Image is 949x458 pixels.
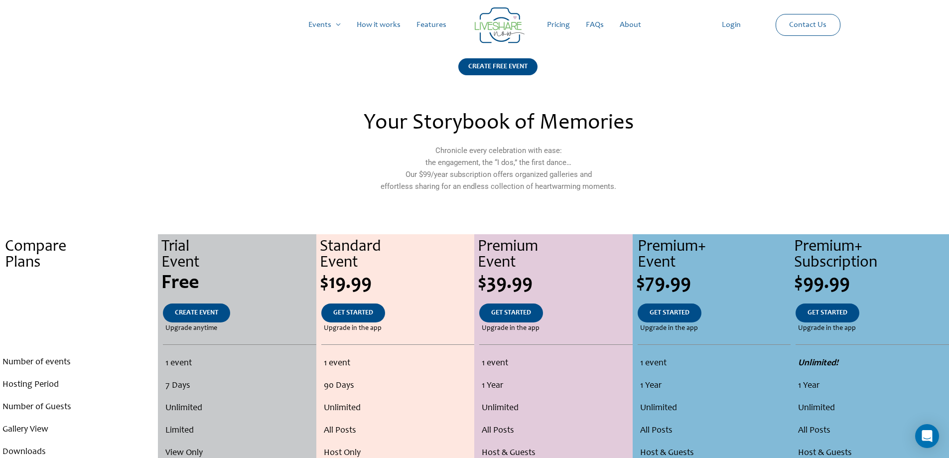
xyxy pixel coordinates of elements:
strong: Unlimited! [798,359,838,368]
a: GET STARTED [796,304,859,322]
a: Events [300,9,349,41]
a: FAQs [578,9,612,41]
li: All Posts [324,420,472,442]
div: Open Intercom Messenger [915,424,939,448]
span: GET STARTED [491,309,531,316]
span: . [78,325,80,332]
span: Upgrade in the app [798,322,856,334]
img: LiveShare logo - Capture & Share Event Memories [475,7,525,43]
li: Number of Guests [2,396,155,419]
div: Premium+ Subscription [794,239,949,271]
li: Unlimited [798,397,946,420]
div: $39.99 [478,274,632,294]
nav: Site Navigation [17,9,932,41]
h2: Your Storybook of Memories [282,113,714,135]
li: Gallery View [2,419,155,441]
li: 1 event [324,352,472,375]
li: 1 Year [482,375,630,397]
div: Premium+ Event [638,239,791,271]
a: How it works [349,9,408,41]
span: Upgrade in the app [324,322,382,334]
span: GET STARTED [808,309,847,316]
a: Pricing [539,9,578,41]
li: 1 event [482,352,630,375]
li: 7 Days [165,375,313,397]
div: Standard Event [320,239,474,271]
li: Unlimited [324,397,472,420]
a: About [612,9,649,41]
li: All Posts [640,420,788,442]
span: Upgrade in the app [482,322,540,334]
p: Chronicle every celebration with ease: the engagement, the “I dos,” the first dance… Our $99/year... [282,145,714,192]
li: 90 Days [324,375,472,397]
li: Unlimited [482,397,630,420]
a: Contact Us [781,14,834,35]
div: CREATE FREE EVENT [458,58,538,75]
span: . [77,274,82,294]
li: All Posts [798,420,946,442]
span: GET STARTED [333,309,373,316]
span: Upgrade in the app [640,322,698,334]
a: . [66,304,92,322]
li: Number of events [2,351,155,374]
li: 1 Year [640,375,788,397]
a: Features [408,9,454,41]
a: Login [714,9,749,41]
li: Limited [165,420,313,442]
span: GET STARTED [650,309,689,316]
a: GET STARTED [321,304,385,322]
div: $19.99 [320,274,474,294]
div: Free [161,274,316,294]
span: . [78,309,80,316]
li: Hosting Period [2,374,155,396]
li: 1 event [165,352,313,375]
span: Upgrade anytime [165,322,217,334]
div: Trial Event [161,239,316,271]
li: 1 event [640,352,788,375]
div: $79.99 [636,274,791,294]
a: CREATE FREE EVENT [458,58,538,88]
div: $99.99 [794,274,949,294]
a: GET STARTED [479,304,543,322]
li: Unlimited [640,397,788,420]
a: CREATE EVENT [163,304,230,322]
a: GET STARTED [638,304,701,322]
div: Compare Plans [5,239,158,271]
li: All Posts [482,420,630,442]
div: Premium Event [478,239,632,271]
span: CREATE EVENT [175,309,218,316]
li: Unlimited [165,397,313,420]
li: 1 Year [798,375,946,397]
